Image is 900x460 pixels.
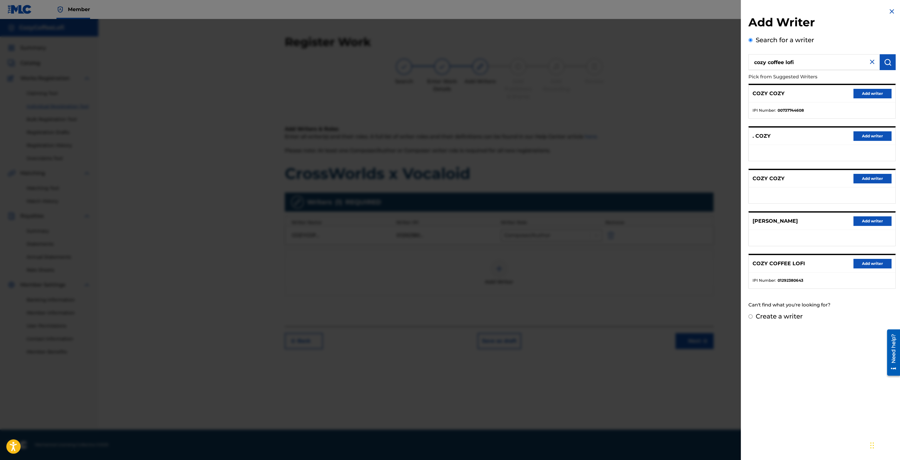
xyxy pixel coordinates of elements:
[748,54,880,70] input: Search writer's name or IPI Number
[778,108,804,113] strong: 00737744608
[753,260,805,267] p: COZY COFFEE LOFI
[853,89,891,98] button: Add writer
[748,70,859,84] p: Pick from Suggested Writers
[756,36,814,44] label: Search for a writer
[748,298,896,312] div: Can't find what you're looking for?
[870,436,874,455] div: Drag
[753,278,776,283] span: IPI Number :
[756,312,803,320] label: Create a writer
[868,58,876,66] img: close
[853,216,891,226] button: Add writer
[56,6,64,13] img: Top Rightsholder
[778,278,803,283] strong: 01292380643
[853,131,891,141] button: Add writer
[853,174,891,183] button: Add writer
[8,5,32,14] img: MLC Logo
[882,327,900,378] iframe: Resource Center
[753,132,771,140] p: . COZY
[748,15,896,31] h2: Add Writer
[753,217,798,225] p: [PERSON_NAME]
[884,58,891,66] img: Search Works
[753,175,785,182] p: COZY COZY
[753,108,776,113] span: IPI Number :
[853,259,891,268] button: Add writer
[68,6,90,13] span: Member
[868,430,900,460] iframe: Chat Widget
[753,90,785,97] p: COZY COZY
